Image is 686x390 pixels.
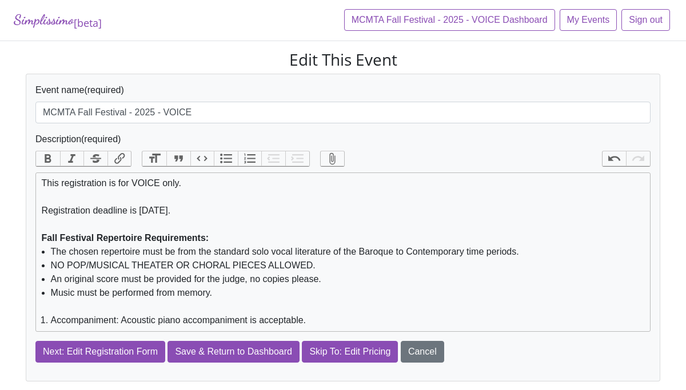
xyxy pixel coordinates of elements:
a: Simplissimo[beta] [14,9,102,31]
div: (required) [35,132,651,331]
div: This registration is for VOICE only. Registration deadline is [DATE]. [42,176,645,245]
label: Description [35,132,81,146]
button: Numbers [238,151,262,166]
button: Quote [166,151,190,166]
button: Link [107,151,131,166]
li: Accompaniment: Acoustic piano accompaniment is acceptable. [51,313,645,327]
button: Bullets [214,151,238,166]
trix-editor: Description [35,172,651,332]
li: NO POP/MUSICAL THEATER OR CHORAL PIECES ALLOWED. [51,259,645,272]
button: Increase Level [285,151,309,166]
h3: Edit This Event [26,50,660,70]
a: Sign out [621,9,670,31]
strong: Fall Festival Repertoire Requirements: [42,233,209,243]
li: An original score must be provided for the judge, no copies please. [51,272,645,286]
button: Redo [626,151,650,166]
button: Code [190,151,214,166]
button: Heading [142,151,166,166]
li: The chosen repertoire must be from the standard solo vocal literature of the Baroque to Contempor... [51,245,645,259]
a: MCMTA Fall Festival - 2025 - VOICE Dashboard [344,9,555,31]
sub: [beta] [74,16,102,30]
input: Skip To: Edit Pricing [302,341,398,363]
button: Strikethrough [83,151,107,166]
div: (required) [35,83,651,123]
input: Next: Edit Registration Form [35,341,165,363]
label: Event name [35,83,84,97]
li: Music must be performed from memory. [51,286,645,300]
a: My Events [560,9,617,31]
a: Cancel [401,341,444,363]
button: Bold [36,151,60,166]
input: Save & Return to Dashboard [167,341,300,363]
button: Italic [60,151,84,166]
button: Decrease Level [261,151,285,166]
button: Attach Files [321,151,345,166]
button: Undo [603,151,627,166]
